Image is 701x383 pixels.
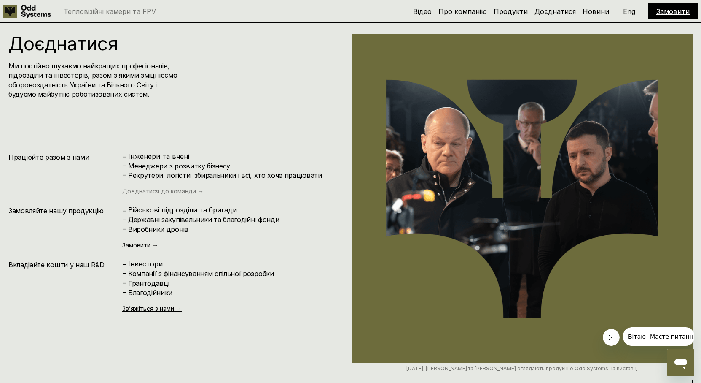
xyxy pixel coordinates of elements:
a: Замовити → [122,242,158,249]
iframe: Кнопка запуска окна обмена сообщениями [667,349,694,376]
p: [DATE], [PERSON_NAME] та [PERSON_NAME] оглядають продукцію Odd Systems на виставці [352,366,693,372]
h4: – [123,160,126,170]
h4: – [123,215,126,224]
a: Продукти [494,7,528,16]
h4: – [123,224,126,234]
span: Вітаю! Маєте питання? [5,6,77,13]
h4: Працюйте разом з нами [8,152,122,162]
h4: Менеджери з розвитку бізнесу [128,161,341,171]
p: Тепловізійні камери та FPV [64,8,156,15]
a: Новини [583,7,609,16]
h4: Виробники дронів [128,225,341,234]
h4: – [123,170,126,179]
p: Інженери та вчені [128,152,341,160]
h4: Вкладіайте кошти у наш R&D [8,260,122,269]
h4: – [123,269,126,278]
iframe: Сообщение от компании [623,327,694,346]
h4: – [123,152,126,161]
iframe: Закрыть сообщение [603,329,620,346]
h4: Державні закупівельники та благодійні фонди [128,215,341,224]
h4: – [123,278,126,288]
a: Відео [413,7,432,16]
a: Про компанію [438,7,487,16]
h4: Благодійники [128,288,341,297]
h4: Грантодавці [128,279,341,288]
h4: Рекрутери, логісти, збиральники і всі, хто хоче працювати [128,171,341,180]
p: Інвестори [128,260,341,268]
h4: – [123,206,126,215]
h4: Ми постійно шукаємо найкращих професіоналів, підрозділи та інвесторів, разом з якими зміцнюємо об... [8,61,178,99]
a: Замовити [656,7,690,16]
h4: – [123,288,126,297]
a: Зв’яжіться з нами → [122,305,182,312]
h4: – [123,260,126,269]
h4: Компанії з фінансуванням спільної розробки [128,269,341,278]
p: Військові підрозділи та бригади [128,206,341,214]
p: Eng [623,8,635,15]
a: Доєднатися [534,7,576,16]
h4: Замовляйте нашу продукцію [8,206,122,215]
a: Доєднатися до команди → [122,187,204,195]
h1: Доєднатися [8,34,263,53]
